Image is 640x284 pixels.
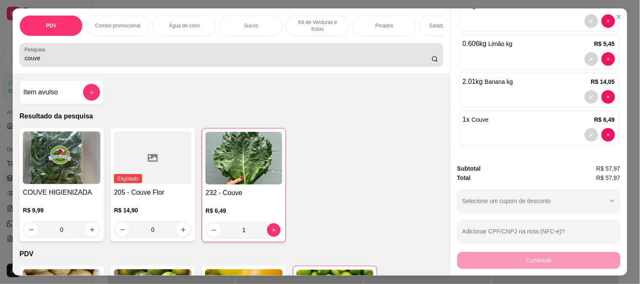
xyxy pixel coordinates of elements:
strong: Subtotal [457,165,481,172]
strong: Total [457,174,471,181]
button: decrease-product-quantity [24,223,38,236]
p: R$ 9,99 [23,206,100,214]
p: 0.606 kg [463,39,513,49]
button: increase-product-quantity [85,223,99,236]
p: R$ 6,49 [594,115,615,124]
p: Água de coco [169,22,200,29]
input: Adicionar CPF/CNPJ na nota (NFC-e)? [462,230,616,239]
button: decrease-product-quantity [207,223,221,237]
p: Kit de Verduras e frutas [293,19,342,32]
button: increase-product-quantity [176,223,190,236]
p: 1 x [463,115,489,125]
h4: Item avulso [23,87,58,97]
span: Couve [472,116,489,123]
p: R$ 14,05 [591,78,615,86]
h4: 205 - Couve Flor [114,188,192,198]
button: decrease-product-quantity [585,90,598,104]
button: Selecione um cupom de desconto [457,189,621,213]
h4: COUVE HIGIENIZADA [23,188,100,198]
p: PDV [19,249,443,259]
button: decrease-product-quantity [602,90,615,104]
span: Banana kg [485,78,513,85]
p: 2.01 kg [463,77,513,87]
p: PDV [46,22,57,29]
button: increase-product-quantity [267,223,281,237]
button: decrease-product-quantity [585,52,598,66]
p: Picados [375,22,394,29]
button: decrease-product-quantity [602,128,615,142]
p: Resultado da pesquisa [19,111,443,121]
p: R$ 14,90 [114,206,192,214]
span: Esgotado [114,174,142,183]
h4: 232 - Couve [205,188,282,198]
button: decrease-product-quantity [116,223,129,236]
input: Pesquisa [24,54,432,62]
button: add-separate-item [83,84,100,101]
p: R$ 6,49 [205,206,282,215]
button: decrease-product-quantity [585,14,598,28]
p: Salada Higienizada [429,22,473,29]
button: Close [612,10,626,24]
img: product-image [205,132,282,185]
label: Pesquisa [24,46,48,53]
span: R$ 57,97 [597,164,621,173]
button: decrease-product-quantity [585,128,598,142]
p: Combo promocional [95,22,140,29]
span: R$ 57,97 [597,173,621,182]
button: decrease-product-quantity [602,14,615,28]
span: Limão kg [489,40,513,47]
img: product-image [23,131,100,184]
p: Sucos [244,22,258,29]
button: decrease-product-quantity [602,52,615,66]
p: R$ 5,45 [594,40,615,48]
